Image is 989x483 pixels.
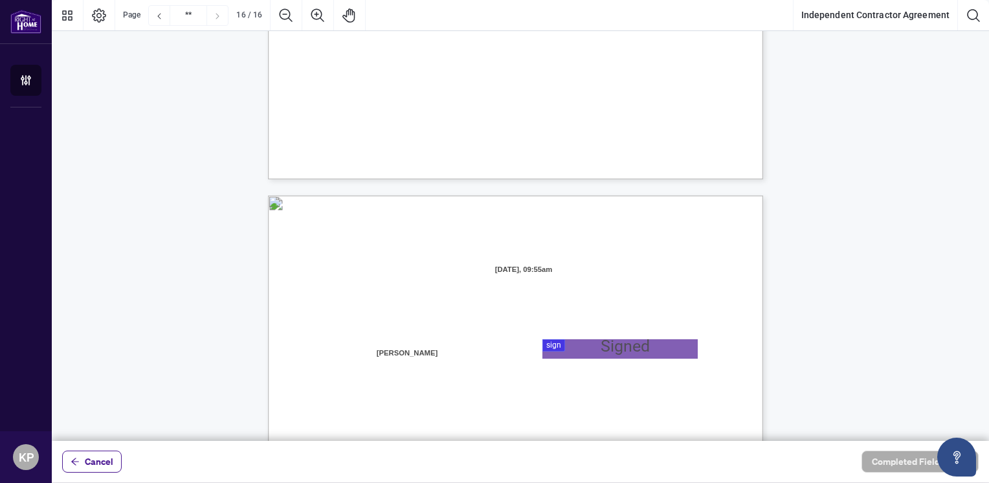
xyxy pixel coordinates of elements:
button: Cancel [62,451,122,473]
span: KP [19,448,34,466]
img: logo [10,10,41,34]
button: Completed Fields 0 of 1 [861,451,979,473]
button: Open asap [937,438,976,477]
span: Cancel [85,451,113,472]
span: arrow-left [71,457,80,466]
